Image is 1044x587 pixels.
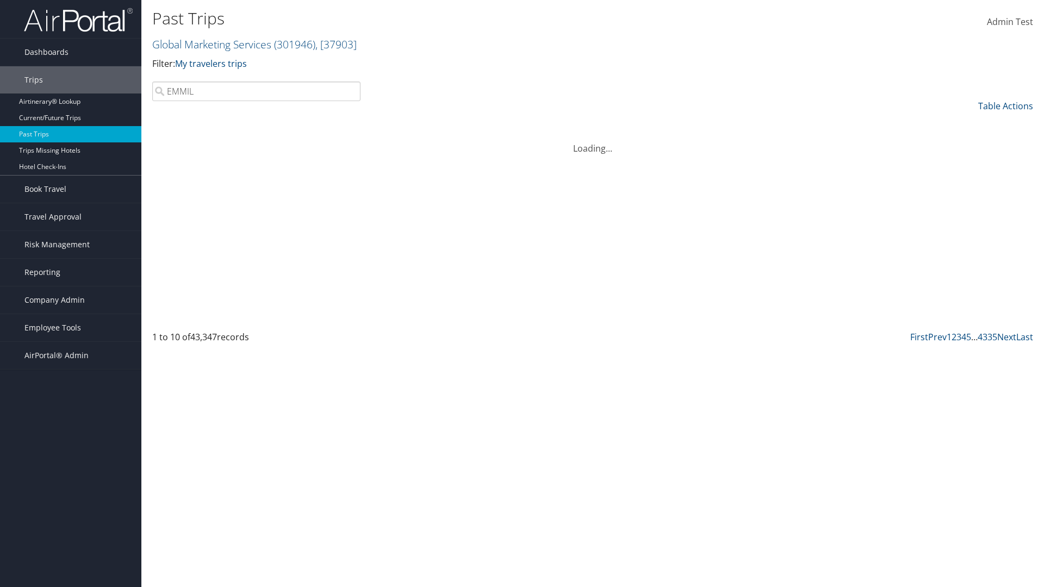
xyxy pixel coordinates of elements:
[152,129,1033,155] div: Loading...
[952,331,956,343] a: 2
[978,100,1033,112] a: Table Actions
[947,331,952,343] a: 1
[152,82,361,101] input: Search Traveler or Arrival City
[956,331,961,343] a: 3
[24,314,81,341] span: Employee Tools
[152,57,739,71] p: Filter:
[971,331,978,343] span: …
[987,5,1033,39] a: Admin Test
[978,331,997,343] a: 4335
[966,331,971,343] a: 5
[961,331,966,343] a: 4
[175,58,247,70] a: My travelers trips
[910,331,928,343] a: First
[24,231,90,258] span: Risk Management
[190,331,217,343] span: 43,347
[24,39,69,66] span: Dashboards
[24,342,89,369] span: AirPortal® Admin
[24,7,133,33] img: airportal-logo.png
[24,203,82,230] span: Travel Approval
[928,331,947,343] a: Prev
[24,259,60,286] span: Reporting
[24,66,43,93] span: Trips
[24,176,66,203] span: Book Travel
[315,37,357,52] span: , [ 37903 ]
[987,16,1033,28] span: Admin Test
[1016,331,1033,343] a: Last
[24,286,85,314] span: Company Admin
[997,331,1016,343] a: Next
[152,7,739,30] h1: Past Trips
[152,37,357,52] a: Global Marketing Services
[152,330,361,349] div: 1 to 10 of records
[274,37,315,52] span: ( 301946 )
